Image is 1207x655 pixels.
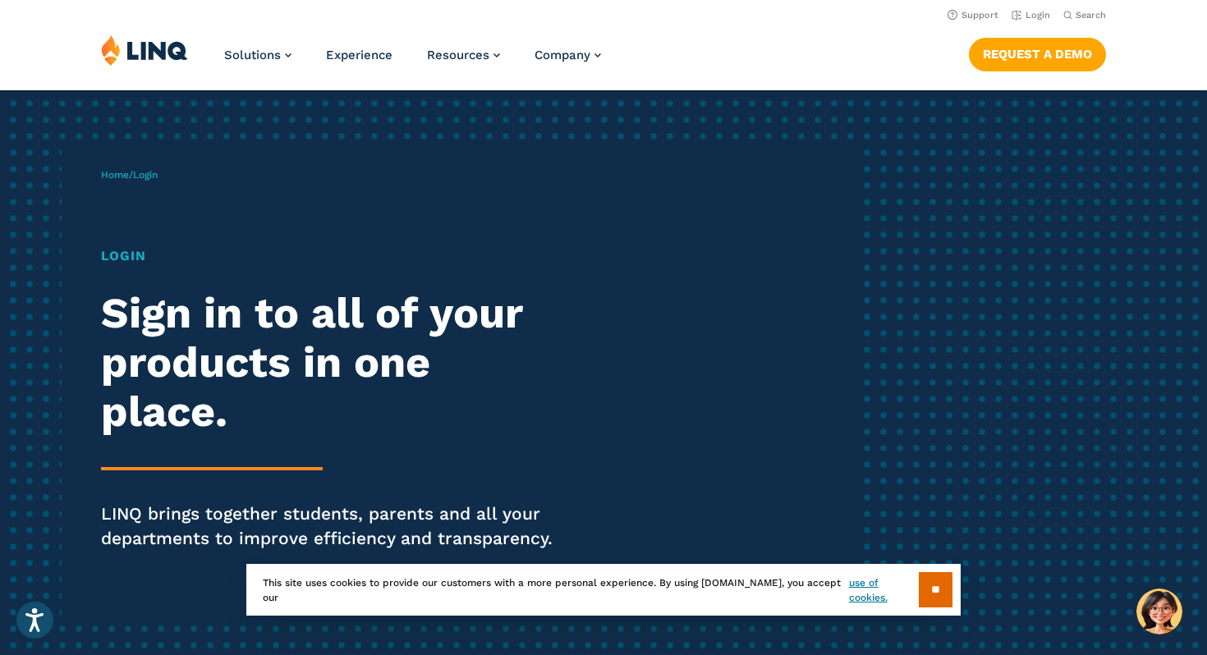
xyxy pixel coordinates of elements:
[849,575,919,605] a: use of cookies.
[427,48,489,62] span: Resources
[1012,10,1050,21] a: Login
[246,564,961,616] div: This site uses cookies to provide our customers with a more personal experience. By using [DOMAIN...
[948,10,998,21] a: Support
[133,169,158,181] span: Login
[1136,589,1182,634] button: Hello, have a question? Let’s chat.
[224,48,291,62] a: Solutions
[969,34,1106,71] nav: Button Navigation
[101,169,158,181] span: /
[1063,9,1106,21] button: Open Search Bar
[101,246,566,266] h1: Login
[101,169,129,181] a: Home
[101,502,566,551] p: LINQ brings together students, parents and all your departments to improve efficiency and transpa...
[535,48,601,62] a: Company
[224,34,601,89] nav: Primary Navigation
[224,48,281,62] span: Solutions
[969,38,1106,71] a: Request a Demo
[326,48,392,62] a: Experience
[1076,10,1106,21] span: Search
[101,289,566,436] h2: Sign in to all of your products in one place.
[101,34,188,66] img: LINQ | K‑12 Software
[535,48,590,62] span: Company
[427,48,500,62] a: Resources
